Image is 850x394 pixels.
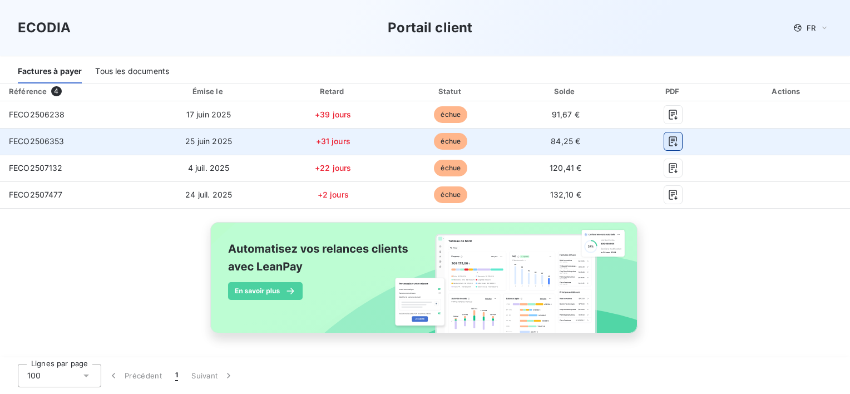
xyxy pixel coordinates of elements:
[27,370,41,381] span: 100
[9,87,47,96] div: Référence
[434,160,467,176] span: échue
[625,86,722,97] div: PDF
[200,215,650,352] img: banner
[551,136,580,146] span: 84,25 €
[511,86,620,97] div: Solde
[550,190,581,199] span: 132,10 €
[727,86,848,97] div: Actions
[552,110,580,119] span: 91,67 €
[185,364,241,387] button: Suivant
[51,86,61,96] span: 4
[395,86,507,97] div: Statut
[18,18,71,38] h3: ECODIA
[185,136,232,146] span: 25 juin 2025
[388,18,472,38] h3: Portail client
[101,364,169,387] button: Précédent
[315,163,351,173] span: +22 jours
[9,136,65,146] span: FECO2506353
[807,23,816,32] span: FR
[276,86,391,97] div: Retard
[434,133,467,150] span: échue
[95,60,169,83] div: Tous les documents
[186,110,231,119] span: 17 juin 2025
[18,60,82,83] div: Factures à payer
[434,186,467,203] span: échue
[169,364,185,387] button: 1
[9,163,63,173] span: FECO2507132
[318,190,349,199] span: +2 jours
[434,106,467,123] span: échue
[185,190,232,199] span: 24 juil. 2025
[146,86,271,97] div: Émise le
[316,136,350,146] span: +31 jours
[175,370,178,381] span: 1
[188,163,230,173] span: 4 juil. 2025
[550,163,581,173] span: 120,41 €
[9,110,65,119] span: FECO2506238
[9,190,63,199] span: FECO2507477
[315,110,351,119] span: +39 jours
